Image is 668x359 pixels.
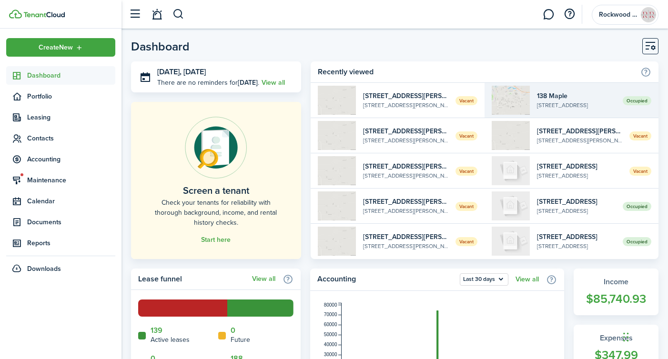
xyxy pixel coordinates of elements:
button: Open menu [460,273,508,286]
widget-list-item-description: [STREET_ADDRESS][PERSON_NAME] [363,242,448,250]
widget-list-item-description: [STREET_ADDRESS][PERSON_NAME] [537,136,622,145]
button: Last 30 days [460,273,508,286]
tspan: 80000 [324,302,337,308]
img: 1 [318,227,356,256]
img: 1 [318,156,356,185]
img: Rockwood Rentals [641,7,656,22]
home-widget-title: Lease funnel [138,273,247,285]
span: Contacts [27,133,115,143]
span: Rockwood Rentals [599,11,637,18]
tspan: 30000 [324,352,337,357]
span: Maintenance [27,175,115,185]
home-placeholder-title: Screen a tenant [183,183,249,198]
a: Messaging [539,2,557,27]
widget-list-item-description: [STREET_ADDRESS] [537,207,616,215]
a: View all [516,276,539,283]
a: Reports [6,234,115,252]
a: Dashboard [6,66,115,85]
span: Occupied [623,202,651,211]
button: Customise [642,38,658,54]
widget-list-item-description: [STREET_ADDRESS][PERSON_NAME] [363,101,448,110]
b: [DATE] [238,78,258,88]
img: 1 [492,191,530,220]
button: Open resource center [561,6,577,22]
img: 1 [318,191,356,220]
tspan: 50000 [324,332,337,337]
span: Portfolio [27,91,115,101]
span: Dashboard [27,70,115,80]
widget-list-item-title: [STREET_ADDRESS][PERSON_NAME] [363,91,448,101]
span: Vacant [455,131,477,140]
widget-list-item-title: [STREET_ADDRESS] [537,232,616,242]
span: Occupied [623,237,651,246]
span: Reports [27,238,115,248]
span: Vacant [455,237,477,246]
widget-list-item-description: [STREET_ADDRESS] [537,101,616,110]
widget-stats-title: Income [583,276,649,288]
a: 139 [151,326,162,335]
img: 1 [492,86,530,115]
img: Online payments [185,117,247,179]
home-placeholder-description: Check your tenants for reliability with thorough background, income, and rental history checks. [152,198,280,228]
a: View all [262,78,285,88]
widget-list-item-title: [STREET_ADDRESS] [537,161,622,171]
span: Leasing [27,112,115,122]
span: Vacant [629,167,651,176]
widget-list-item-description: [STREET_ADDRESS][PERSON_NAME] [363,171,448,180]
tspan: 40000 [324,342,337,347]
a: Notifications [148,2,166,27]
span: Calendar [27,196,115,206]
home-widget-title: Future [231,335,250,345]
widget-list-item-title: [STREET_ADDRESS] [537,197,616,207]
img: 1 [492,121,530,150]
button: Search [172,6,184,22]
a: Income$85,740.93 [574,269,658,315]
span: Vacant [455,167,477,176]
h3: [DATE], [DATE] [157,66,294,78]
header-page-title: Dashboard [131,40,190,52]
img: 1 [492,156,530,185]
span: Accounting [27,154,115,164]
widget-list-item-title: 138 Maple [537,91,616,101]
button: Open sidebar [126,5,144,23]
a: Start here [201,236,231,244]
a: View all [252,275,275,283]
widget-list-item-description: [STREET_ADDRESS][PERSON_NAME] [363,136,448,145]
span: Downloads [27,264,61,274]
iframe: To enrich screen reader interactions, please activate Accessibility in Grammarly extension settings [620,313,668,359]
div: Drag [623,323,629,351]
span: Create New [39,44,73,51]
p: There are no reminders for . [157,78,259,88]
span: Occupied [623,96,651,105]
span: Vacant [455,202,477,211]
div: Chat Widget [620,313,668,359]
widget-stats-title: Expenses [583,332,649,344]
span: Vacant [629,131,651,140]
a: 0 [231,326,235,335]
widget-list-item-description: [STREET_ADDRESS] [537,242,616,250]
img: 1 [318,86,356,115]
home-widget-title: Recently viewed [318,66,636,78]
widget-list-item-title: [STREET_ADDRESS][PERSON_NAME] [363,197,448,207]
widget-list-item-title: [STREET_ADDRESS][PERSON_NAME] [363,161,448,171]
span: Vacant [455,96,477,105]
img: 1 [492,227,530,256]
img: TenantCloud [23,12,65,18]
widget-list-item-description: [STREET_ADDRESS] [537,171,622,180]
img: 1 [318,121,356,150]
home-widget-title: Accounting [317,273,455,286]
widget-list-item-title: [STREET_ADDRESS][PERSON_NAME] [537,126,622,136]
tspan: 60000 [324,322,337,327]
img: TenantCloud [9,10,22,19]
home-widget-title: Active leases [151,335,190,345]
widget-stats-count: $85,740.93 [583,290,649,308]
widget-list-item-description: [STREET_ADDRESS][PERSON_NAME] [363,207,448,215]
widget-list-item-title: [STREET_ADDRESS][PERSON_NAME] [363,126,448,136]
tspan: 70000 [324,312,337,318]
span: Documents [27,217,115,227]
widget-list-item-title: [STREET_ADDRESS][PERSON_NAME] [363,232,448,242]
button: Open menu [6,38,115,57]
